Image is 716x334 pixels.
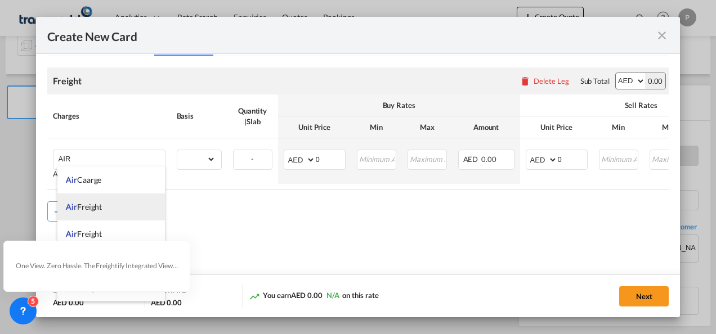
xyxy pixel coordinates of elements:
th: Min [351,116,402,138]
input: Maximum Amount [651,150,688,167]
div: AED 0.00 [151,297,182,308]
th: Max [402,116,453,138]
div: Charges [53,111,165,121]
md-icon: icon-close fg-AAA8AD m-0 pointer [655,29,669,42]
input: 0 [558,150,587,167]
span: 0.00 [481,155,496,164]
div: AED 0.00 [53,297,84,308]
div: Sub Total [580,76,610,86]
button: Delete Leg [520,76,569,85]
div: Freight [53,75,82,87]
span: Air [66,175,77,184]
button: Next [619,286,669,306]
md-icon: icon-delete [520,75,531,87]
th: Amount [453,116,520,138]
div: Create New Card [47,28,656,42]
span: Air [66,229,77,238]
md-input-container: AIR [53,150,165,167]
span: AED [463,155,480,164]
span: AED 0.00 [291,291,322,300]
span: Air Freight [66,229,102,238]
span: - [251,154,254,163]
button: Add Leg [47,201,97,222]
input: Maximum Amount [409,150,446,167]
md-icon: icon-plus md-link-fg s20 [52,206,64,217]
input: Charge Name [59,150,165,167]
span: Air Freight [66,202,102,211]
input: 0 [316,150,345,167]
md-icon: icon-trending-up [249,291,260,302]
div: Buy Rates [284,100,514,110]
div: Basis [177,111,222,121]
div: 0.00 [645,73,666,89]
input: Minimum Amount [358,150,396,167]
span: Air Caarge [66,175,101,184]
span: Air [66,202,77,211]
md-dialog: Create New CardPort ... [36,17,681,318]
div: You earn on this rate [249,290,379,302]
th: Unit Price [520,116,593,138]
div: Quantity | Slab [233,106,272,126]
th: Min [593,116,644,138]
div: Adding a user defined charge [53,170,165,178]
th: Max [644,116,695,138]
span: Air [66,283,77,292]
span: N/A [326,291,339,300]
th: Unit Price [278,116,351,138]
div: Delete Leg [534,76,569,85]
input: Minimum Amount [600,150,638,167]
span: Air Freight Fee(VSC) [66,283,135,292]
